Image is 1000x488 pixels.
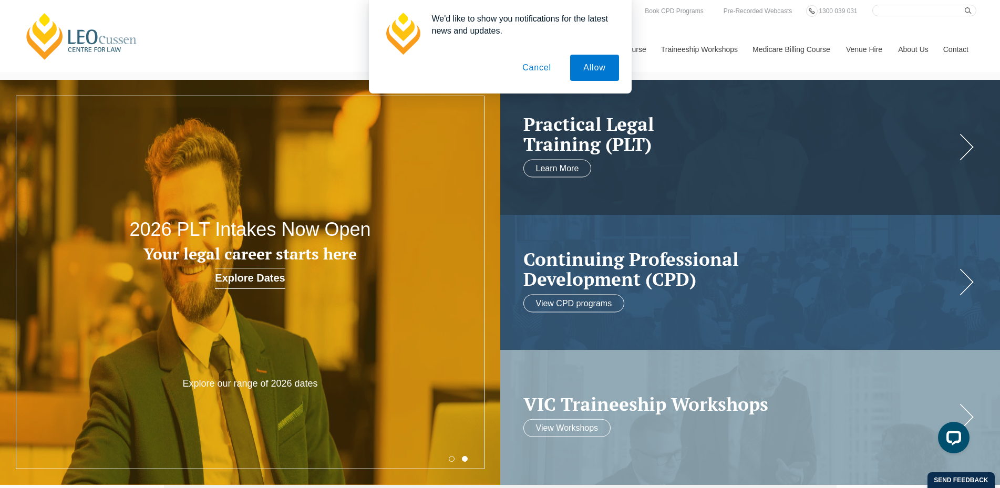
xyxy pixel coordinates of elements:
[100,219,400,240] h2: 2026 PLT Intakes Now Open
[424,13,619,37] div: We'd like to show you notifications for the latest news and updates.
[523,294,625,312] a: View CPD programs
[930,418,974,462] iframe: LiveChat chat widget
[509,55,564,81] button: Cancel
[523,248,956,289] a: Continuing ProfessionalDevelopment (CPD)
[523,159,592,177] a: Learn More
[382,13,424,55] img: notification icon
[150,378,350,390] p: Explore our range of 2026 dates
[462,456,468,462] button: 2
[100,245,400,263] h3: Your legal career starts here
[523,248,956,289] h2: Continuing Professional Development (CPD)
[215,268,285,289] a: Explore Dates
[523,113,956,154] h2: Practical Legal Training (PLT)
[523,113,956,154] a: Practical LegalTraining (PLT)
[449,456,455,462] button: 1
[570,55,618,81] button: Allow
[523,393,956,414] a: VIC Traineeship Workshops
[523,419,611,437] a: View Workshops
